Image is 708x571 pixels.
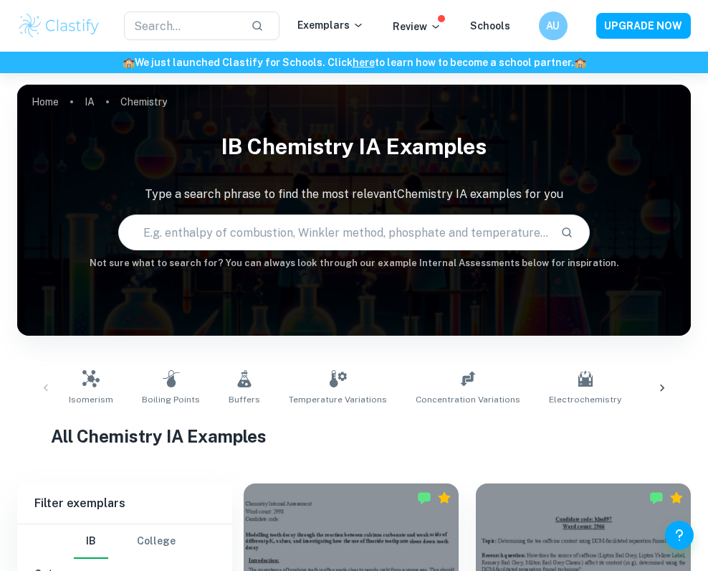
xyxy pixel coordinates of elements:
span: 🏫 [123,57,135,68]
img: Marked [417,491,431,505]
span: Electrochemistry [549,393,621,406]
button: Help and Feedback [665,521,694,549]
button: College [137,524,176,559]
div: Premium [669,491,684,505]
h1: All Chemistry IA Examples [51,423,657,449]
a: IA [85,92,95,112]
span: Boiling Points [142,393,200,406]
p: Review [393,19,441,34]
span: Buffers [229,393,260,406]
a: Schools [470,20,510,32]
span: Temperature Variations [289,393,387,406]
div: Filter type choice [74,524,176,559]
a: here [353,57,375,68]
div: Premium [437,491,451,505]
h6: Not sure what to search for? You can always look through our example Internal Assessments below f... [17,256,691,270]
input: E.g. enthalpy of combustion, Winkler method, phosphate and temperature... [119,212,549,253]
p: Chemistry [120,94,167,110]
button: UPGRADE NOW [596,13,691,39]
p: Exemplars [297,17,364,33]
button: Search [555,220,579,245]
img: Clastify logo [17,11,101,40]
a: Home [32,92,59,112]
h1: IB Chemistry IA examples [17,125,691,169]
img: Marked [649,491,664,505]
p: Type a search phrase to find the most relevant Chemistry IA examples for you [17,186,691,203]
h6: Filter exemplars [17,483,232,524]
input: Search... [124,11,239,40]
h6: We just launched Clastify for Schools. Click to learn how to become a school partner. [3,55,705,70]
button: IB [74,524,108,559]
span: Concentration Variations [416,393,520,406]
span: Isomerism [69,393,113,406]
h6: AU [545,18,561,34]
span: 🏫 [574,57,586,68]
button: AU [539,11,568,40]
